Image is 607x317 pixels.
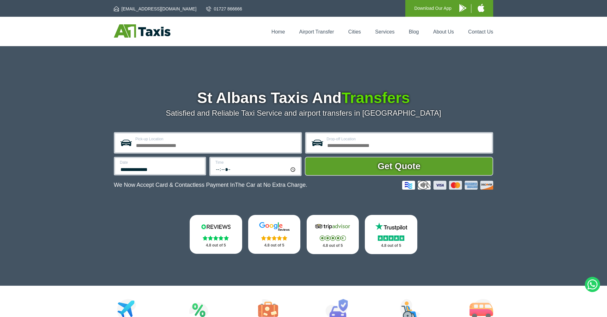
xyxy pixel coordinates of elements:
a: [EMAIL_ADDRESS][DOMAIN_NAME] [114,6,196,12]
p: 4.8 out of 5 [372,242,410,250]
img: Stars [320,235,346,241]
img: Tripadvisor [314,222,352,231]
a: Reviews.io Stars 4.8 out of 5 [190,215,242,254]
img: Reviews.io [197,222,235,231]
a: Airport Transfer [299,29,334,34]
label: Time [215,161,297,164]
a: About Us [433,29,454,34]
img: A1 Taxis iPhone App [478,4,484,12]
img: Credit And Debit Cards [402,181,493,190]
label: Pick-up Location [135,137,297,141]
h1: St Albans Taxis And [114,90,493,106]
img: Stars [378,235,404,241]
a: Tripadvisor Stars 4.8 out of 5 [307,215,359,254]
span: The Car at No Extra Charge. [235,182,307,188]
a: Home [272,29,285,34]
img: Stars [203,235,229,241]
p: 4.8 out of 5 [314,242,352,250]
p: Satisfied and Reliable Taxi Service and airport transfers in [GEOGRAPHIC_DATA] [114,109,493,118]
img: Google [255,222,293,231]
label: Drop-off Location [327,137,488,141]
img: A1 Taxis St Albans LTD [114,24,170,38]
span: Transfers [341,89,410,106]
a: Contact Us [468,29,493,34]
a: Google Stars 4.8 out of 5 [248,215,301,254]
button: Get Quote [305,157,493,176]
p: We Now Accept Card & Contactless Payment In [114,182,307,188]
label: Date [120,161,201,164]
a: Cities [348,29,361,34]
p: 4.8 out of 5 [255,241,294,249]
p: 4.8 out of 5 [197,241,235,249]
a: Blog [409,29,419,34]
p: Download Our App [414,4,451,12]
a: Trustpilot Stars 4.8 out of 5 [365,215,417,254]
a: Services [375,29,395,34]
a: 01727 866666 [206,6,242,12]
img: Trustpilot [372,222,410,231]
img: Stars [261,235,287,241]
img: A1 Taxis Android App [459,4,466,12]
